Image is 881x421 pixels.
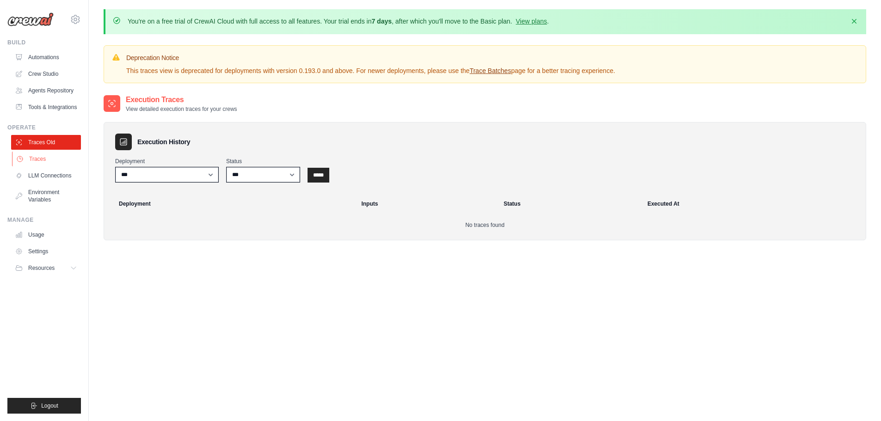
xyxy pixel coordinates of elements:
span: Logout [41,402,58,409]
label: Deployment [115,158,219,165]
label: Status [226,158,300,165]
h2: Execution Traces [126,94,237,105]
a: Trace Batches [469,67,511,74]
th: Deployment [108,194,356,214]
p: This traces view is deprecated for deployments with version 0.193.0 and above. For newer deployme... [126,66,615,75]
a: Crew Studio [11,67,81,81]
img: Logo [7,12,54,26]
p: No traces found [115,221,855,229]
a: LLM Connections [11,168,81,183]
div: Manage [7,216,81,224]
h3: Execution History [137,137,190,146]
a: Environment Variables [11,185,81,207]
div: Build [7,39,81,46]
th: Status [498,194,642,214]
a: Traces [12,152,82,166]
h3: Deprecation Notice [126,53,615,62]
a: Usage [11,227,81,242]
p: You're on a free trial of CrewAI Cloud with full access to all features. Your trial ends in , aft... [128,17,549,26]
button: Logout [7,398,81,414]
strong: 7 days [371,18,392,25]
a: View plans [516,18,547,25]
a: Automations [11,50,81,65]
th: Executed At [642,194,862,214]
button: Resources [11,261,81,275]
span: Resources [28,264,55,272]
a: Settings [11,244,81,259]
a: Tools & Integrations [11,100,81,115]
a: Traces Old [11,135,81,150]
a: Agents Repository [11,83,81,98]
th: Inputs [356,194,498,214]
div: Operate [7,124,81,131]
p: View detailed execution traces for your crews [126,105,237,113]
